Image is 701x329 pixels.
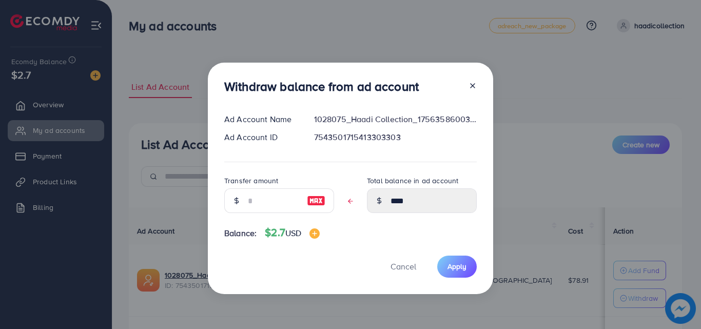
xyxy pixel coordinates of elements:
span: Balance: [224,227,257,239]
div: Ad Account Name [216,113,306,125]
h3: Withdraw balance from ad account [224,79,419,94]
div: Ad Account ID [216,131,306,143]
h4: $2.7 [265,226,320,239]
button: Cancel [378,256,429,278]
label: Total balance in ad account [367,176,458,186]
span: Cancel [391,261,416,272]
img: image [307,195,325,207]
button: Apply [437,256,477,278]
span: Apply [447,261,466,272]
img: image [309,228,320,239]
span: USD [285,227,301,239]
div: 7543501715413303303 [306,131,485,143]
label: Transfer amount [224,176,278,186]
div: 1028075_Haadi Collection_1756358600312 [306,113,485,125]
